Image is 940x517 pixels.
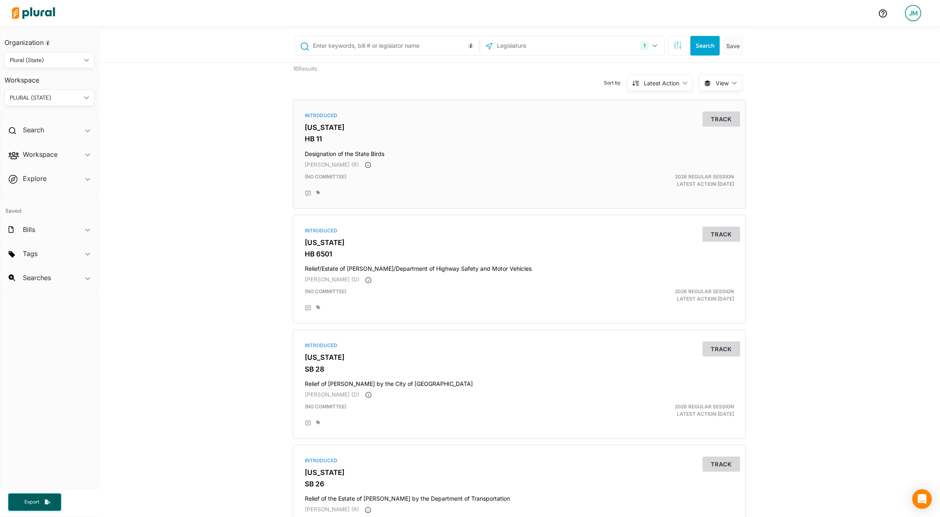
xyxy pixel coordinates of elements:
[675,403,734,410] span: 2026 Regular Session
[604,79,627,87] span: Sort by
[23,225,35,234] h2: Bills
[316,190,320,195] div: Add tags
[305,190,311,197] div: Add Position Statement
[703,341,740,357] button: Track
[305,250,734,258] h3: HB 6501
[898,2,928,25] a: JM
[305,353,734,361] h3: [US_STATE]
[640,41,649,50] div: 1
[593,288,740,303] div: Latest Action: [DATE]
[690,36,720,56] button: Search
[593,403,740,418] div: Latest Action: [DATE]
[305,391,359,398] span: [PERSON_NAME] (D)
[23,249,38,258] h2: Tags
[912,489,932,509] div: Open Intercom Messenger
[467,42,474,49] div: Tooltip anchor
[305,147,734,158] h4: Designation of the State Birds
[703,457,740,472] button: Track
[675,288,734,294] span: 2026 Regular Session
[675,174,734,180] span: 2026 Regular Session
[305,123,734,131] h3: [US_STATE]
[723,36,743,56] button: Save
[0,197,98,217] h4: Saved
[305,506,359,513] span: [PERSON_NAME] (R)
[305,227,734,234] div: Introduced
[299,288,593,303] div: (no committee)
[4,31,94,49] h3: Organization
[703,111,740,127] button: Track
[23,150,58,159] h2: Workspace
[4,68,94,86] h3: Workspace
[305,238,734,247] h3: [US_STATE]
[305,457,734,464] div: Introduced
[316,305,320,310] div: Add tags
[8,493,61,511] button: Export
[305,135,734,143] h3: HB 11
[299,173,593,188] div: (no committee)
[703,227,740,242] button: Track
[593,173,740,188] div: Latest Action: [DATE]
[23,273,51,282] h2: Searches
[305,112,734,119] div: Introduced
[305,261,734,272] h4: Relief/Estate of [PERSON_NAME]/Department of Highway Safety and Motor Vehicles
[316,420,320,425] div: Add tags
[716,79,729,87] span: View
[305,161,359,168] span: [PERSON_NAME] (R)
[23,125,44,134] h2: Search
[305,468,734,477] h3: [US_STATE]
[305,305,311,312] div: Add Position Statement
[305,377,734,388] h4: Relief of [PERSON_NAME] by the City of [GEOGRAPHIC_DATA]
[644,79,679,87] div: Latest Action
[299,403,593,418] div: (no committee)
[10,56,81,65] div: Plural (State)
[10,94,81,102] div: PLURAL (STATE)
[19,499,45,506] span: Export
[305,342,734,349] div: Introduced
[637,38,663,53] button: 1
[305,365,734,373] h3: SB 28
[305,480,734,488] h3: SB 26
[23,174,47,183] h2: Explore
[496,38,583,53] input: Legislature
[674,41,682,48] span: Search Filters
[305,420,311,427] div: Add Position Statement
[287,62,403,94] div: 16 Results
[44,39,51,47] div: Tooltip anchor
[312,38,477,53] input: Enter keywords, bill # or legislator name
[305,276,359,283] span: [PERSON_NAME] (D)
[305,491,734,502] h4: Relief of the Estate of [PERSON_NAME] by the Department of Transportation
